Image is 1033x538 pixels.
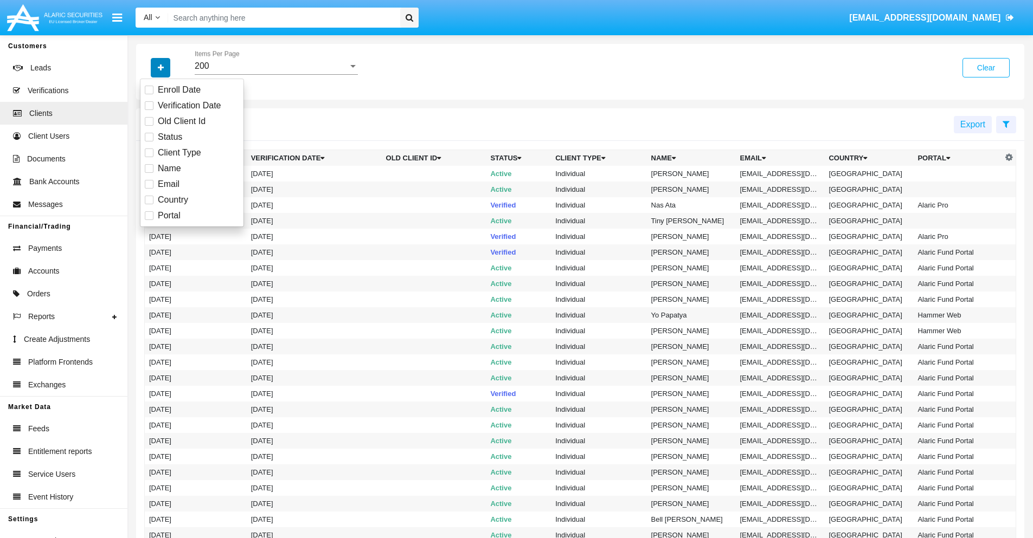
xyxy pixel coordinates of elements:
td: [GEOGRAPHIC_DATA] [824,182,913,197]
td: Individual [551,276,646,291]
td: Active [486,323,551,339]
td: Individual [551,323,646,339]
td: Active [486,417,551,433]
td: [DATE] [145,417,247,433]
span: Service Users [28,469,75,480]
td: [EMAIL_ADDRESS][DOMAIN_NAME] [736,197,825,213]
td: [GEOGRAPHIC_DATA] [824,213,913,229]
td: [EMAIL_ADDRESS][DOMAIN_NAME] [736,213,825,229]
td: [EMAIL_ADDRESS][DOMAIN_NAME] [736,260,825,276]
td: Active [486,401,551,417]
td: Alaric Fund Portal [913,464,1002,480]
td: Alaric Pro [913,197,1002,213]
td: [DATE] [145,370,247,386]
td: [DATE] [145,291,247,307]
th: Portal [913,150,1002,166]
td: [DATE] [247,307,382,323]
td: [DATE] [145,323,247,339]
th: Email [736,150,825,166]
span: Create Adjustments [24,334,90,345]
input: Search [168,8,396,28]
span: Bank Accounts [29,176,80,187]
td: Active [486,291,551,307]
td: [EMAIL_ADDRESS][DOMAIN_NAME] [736,182,825,197]
td: Alaric Fund Portal [913,244,1002,260]
td: Hammer Web [913,307,1002,323]
td: [EMAIL_ADDRESS][DOMAIN_NAME] [736,166,825,182]
td: Individual [551,197,646,213]
span: Clients [29,108,53,119]
td: [EMAIL_ADDRESS][DOMAIN_NAME] [736,511,825,527]
td: Alaric Fund Portal [913,276,1002,291]
span: Verifications [28,85,68,96]
td: [DATE] [145,449,247,464]
td: Individual [551,213,646,229]
td: Individual [551,401,646,417]
td: [EMAIL_ADDRESS][DOMAIN_NAME] [736,386,825,401]
td: [DATE] [145,244,247,260]
td: [DATE] [247,182,382,197]
td: [DATE] [247,276,382,291]
td: [PERSON_NAME] [647,464,736,480]
td: [DATE] [145,339,247,354]
td: Individual [551,370,646,386]
td: Alaric Pro [913,229,1002,244]
td: [DATE] [145,386,247,401]
span: Event History [28,491,73,503]
td: [DATE] [247,291,382,307]
td: [DATE] [145,260,247,276]
span: Documents [27,153,66,165]
td: Active [486,464,551,480]
span: Old Client Id [158,115,206,128]
td: [GEOGRAPHIC_DATA] [824,480,913,496]
th: Client Type [551,150,646,166]
td: Active [486,511,551,527]
td: [PERSON_NAME] [647,182,736,197]
td: Active [486,339,551,354]
td: Individual [551,496,646,511]
td: Tiny [PERSON_NAME] [647,213,736,229]
td: Verified [486,386,551,401]
td: [GEOGRAPHIC_DATA] [824,229,913,244]
td: Alaric Fund Portal [913,401,1002,417]
span: Enroll Date [158,83,201,96]
td: [DATE] [247,464,382,480]
td: Active [486,260,551,276]
td: [EMAIL_ADDRESS][DOMAIN_NAME] [736,496,825,511]
td: [EMAIL_ADDRESS][DOMAIN_NAME] [736,433,825,449]
button: Export [954,116,992,133]
span: Portal [158,209,181,222]
td: Bell [PERSON_NAME] [647,511,736,527]
td: [DATE] [247,166,382,182]
span: 200 [195,61,209,70]
td: [DATE] [145,433,247,449]
td: [GEOGRAPHIC_DATA] [824,496,913,511]
td: [EMAIL_ADDRESS][DOMAIN_NAME] [736,370,825,386]
td: [DATE] [247,496,382,511]
td: Alaric Fund Portal [913,417,1002,433]
td: Yo Papatya [647,307,736,323]
td: Active [486,496,551,511]
td: [GEOGRAPHIC_DATA] [824,511,913,527]
td: Active [486,166,551,182]
span: Reports [28,311,55,322]
th: Verification date [247,150,382,166]
span: Entitlement reports [28,446,92,457]
a: [EMAIL_ADDRESS][DOMAIN_NAME] [844,3,1019,33]
td: Alaric Fund Portal [913,511,1002,527]
td: [DATE] [247,339,382,354]
td: [EMAIL_ADDRESS][DOMAIN_NAME] [736,449,825,464]
td: [DATE] [247,323,382,339]
td: [PERSON_NAME] [647,496,736,511]
td: [GEOGRAPHIC_DATA] [824,449,913,464]
td: [GEOGRAPHIC_DATA] [824,464,913,480]
td: Active [486,480,551,496]
td: [DATE] [145,229,247,244]
td: [PERSON_NAME] [647,433,736,449]
td: [PERSON_NAME] [647,244,736,260]
span: Email [158,178,179,191]
td: [DATE] [145,354,247,370]
td: [GEOGRAPHIC_DATA] [824,197,913,213]
span: [EMAIL_ADDRESS][DOMAIN_NAME] [849,13,1000,22]
td: [EMAIL_ADDRESS][DOMAIN_NAME] [736,291,825,307]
